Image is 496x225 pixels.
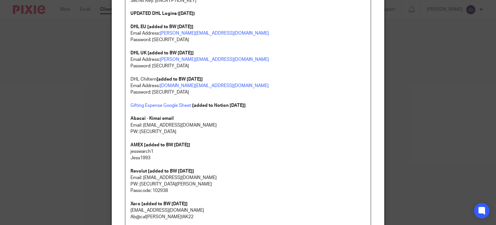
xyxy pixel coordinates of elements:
[130,202,140,206] strong: Xero
[130,214,366,220] p: Ab@ca![PERSON_NAME]!AK22
[130,56,366,89] p: Email Address: Password: [SECURITY_DATA] DHL Chiltern Email Address:
[148,51,194,55] strong: [added to BW [DATE]]
[130,122,366,129] p: Email: [EMAIL_ADDRESS][DOMAIN_NAME]
[130,30,366,37] p: Email Address:
[130,148,366,155] p: jesswarch1
[130,89,366,96] p: Password: [SECURITY_DATA]
[130,187,366,194] p: Passcode: 102938
[130,103,191,108] a: Gifting Expense Google Sheet
[141,202,188,206] strong: [added to BW [DATE]]
[160,84,269,88] a: [DOMAIN_NAME][EMAIL_ADDRESS][DOMAIN_NAME]
[130,116,174,121] strong: Abacai - Kimai email
[130,37,366,43] p: Password: [SECURITY_DATA]
[157,77,203,82] strong: [added to BW [DATE]]
[130,155,366,161] p: Jess1993
[130,11,195,16] strong: UPDATED DHL Logins ([DATE])
[160,31,269,36] a: [PERSON_NAME][EMAIL_ADDRESS][DOMAIN_NAME]
[130,51,147,55] strong: DHL UK
[130,181,366,187] p: PW: [SECURITY_DATA][PERSON_NAME]
[130,25,193,29] strong: DHL EU [added to BW [DATE]]
[130,168,366,181] p: Email: [EMAIL_ADDRESS][DOMAIN_NAME]
[160,57,269,62] a: [PERSON_NAME][EMAIL_ADDRESS][DOMAIN_NAME]
[192,103,246,108] strong: [added to Notion [DATE]]
[130,169,194,174] strong: Revolut [added to BW [DATE]]
[130,143,190,147] strong: AMEX [added to BW [DATE]]
[130,129,366,135] p: PW: [SECURITY_DATA]
[130,207,366,214] p: [EMAIL_ADDRESS][DOMAIN_NAME]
